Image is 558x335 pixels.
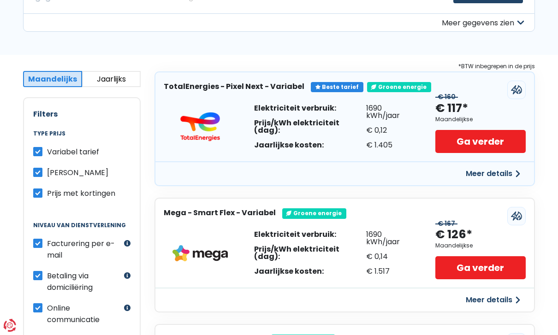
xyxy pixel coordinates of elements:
div: Prijs/kWh elektriciteit (dag): [254,119,366,134]
button: Meer gegevens zien [23,13,535,32]
img: Mega [172,245,228,262]
button: Maandelijks [23,71,82,87]
div: € 0,14 [366,253,417,260]
h3: Mega - Smart Flex - Variabel [164,208,276,217]
h3: TotalEnergies - Pixel Next - Variabel [164,82,304,91]
button: Jaarlijks [82,71,141,87]
div: Maandelijkse [435,242,473,249]
div: € 1.405 [366,141,417,149]
div: 1690 kWh/jaar [366,231,417,246]
legend: Type prijs [33,130,131,146]
div: € 1.517 [366,268,417,275]
button: Meer details [460,165,526,182]
div: € 117* [435,101,468,116]
label: Betaling via domiciliëring [47,270,122,293]
div: Maandelijkse [435,116,473,123]
a: Ga verder [435,130,526,153]
div: Groene energie [282,208,346,218]
div: Jaarlijkse kosten: [254,268,366,275]
div: Elektriciteit verbruik: [254,231,366,238]
div: Beste tarief [311,82,363,92]
a: Ga verder [435,256,526,279]
div: Elektriciteit verbruik: [254,105,366,112]
div: € 0,12 [366,127,417,134]
legend: Niveau van dienstverlening [33,222,131,238]
h2: Filters [33,110,131,118]
div: € 126* [435,227,472,242]
div: *BTW inbegrepen in de prijs [154,61,535,71]
span: Prijs met kortingen [47,188,115,199]
div: Jaarlijkse kosten: [254,141,366,149]
span: Variabel tarief [47,147,99,157]
div: Groene energie [367,82,431,92]
span: [PERSON_NAME] [47,167,108,178]
div: € 167 [435,220,457,228]
button: Meer details [460,292,526,308]
div: 1690 kWh/jaar [366,105,417,119]
div: Prijs/kWh elektriciteit (dag): [254,246,366,260]
label: Facturering per e-mail [47,238,122,261]
img: TotalEnergies [172,112,228,141]
div: € 160 [435,93,458,101]
label: Online communicatie [47,302,122,325]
